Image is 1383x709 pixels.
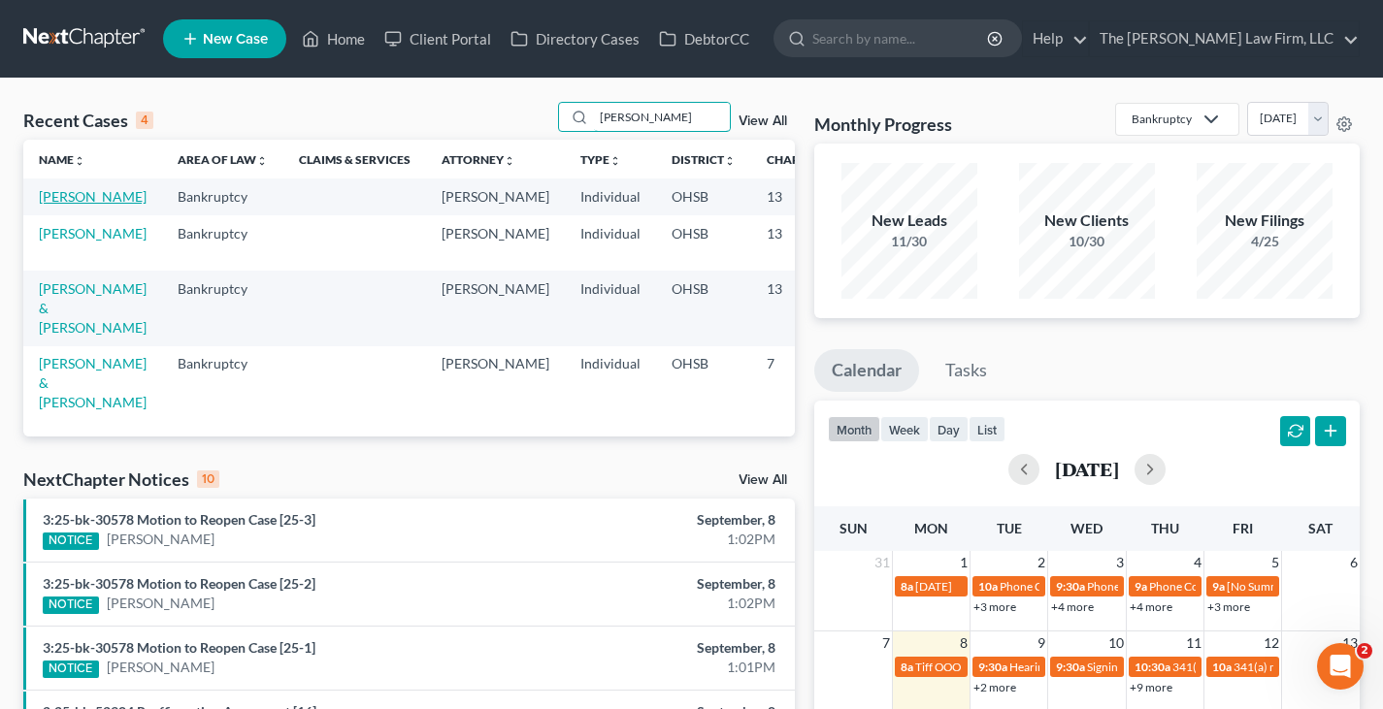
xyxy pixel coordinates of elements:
a: 3:25-bk-30578 Motion to Reopen Case [25-2] [43,575,315,592]
a: +4 more [1051,599,1094,614]
span: New Case [203,32,268,47]
div: 1:01PM [544,658,775,677]
span: 2 [1357,643,1372,659]
div: 4/25 [1197,232,1333,251]
span: 9:30a [1056,660,1085,674]
td: 13 [751,215,848,271]
span: 10 [1106,631,1126,655]
td: Individual [565,271,656,345]
a: [PERSON_NAME] [39,225,147,242]
span: 10a [1212,660,1232,674]
td: Bankruptcy [162,346,283,421]
span: Phone Consultation - [PERSON_NAME] [1000,579,1200,594]
div: New Leads [841,209,977,232]
a: Home [292,21,375,56]
a: +3 more [1207,599,1250,614]
td: [PERSON_NAME] [426,178,565,214]
div: 4 [136,112,153,129]
div: 10 [197,470,219,488]
td: OHSB [656,271,751,345]
span: 13 [1340,631,1360,655]
a: [PERSON_NAME] & [PERSON_NAME] [39,355,147,410]
a: Chapterunfold_more [767,152,833,167]
input: Search by name... [594,103,730,131]
div: Recent Cases [23,109,153,132]
a: Client Portal [375,21,501,56]
i: unfold_more [504,155,515,167]
td: Bankruptcy [162,178,283,214]
a: The [PERSON_NAME] Law Firm, LLC [1090,21,1359,56]
button: month [828,416,880,442]
span: Sun [840,520,868,536]
i: unfold_more [609,155,621,167]
span: Thu [1151,520,1179,536]
span: 7 [880,631,892,655]
a: View All [739,114,787,128]
h2: [DATE] [1055,459,1119,479]
a: Directory Cases [501,21,649,56]
a: +3 more [973,599,1016,614]
a: [PERSON_NAME] & [PERSON_NAME] [39,280,147,336]
span: 4 [1192,551,1203,574]
span: Mon [914,520,948,536]
td: OHSB [656,215,751,271]
div: New Clients [1019,209,1155,232]
div: September, 8 [544,638,775,658]
span: Hearing for [PERSON_NAME] & [PERSON_NAME] [1009,660,1264,674]
span: 11 [1184,631,1203,655]
a: Typeunfold_more [580,152,621,167]
span: 10a [978,579,998,594]
h3: Monthly Progress [814,113,952,136]
td: OHSB [656,346,751,421]
a: [PERSON_NAME] [107,658,214,677]
span: 3 [1114,551,1126,574]
a: Calendar [814,349,919,392]
a: 3:25-bk-30578 Motion to Reopen Case [25-1] [43,639,315,656]
iframe: Intercom live chat [1317,643,1364,690]
span: 1 [958,551,970,574]
span: 9a [1135,579,1147,594]
span: 8a [901,660,913,674]
span: 341(a) meeting for [PERSON_NAME] [1172,660,1360,674]
span: Signing Appointment - [PERSON_NAME] - Chapter 7 [1087,660,1351,674]
td: Individual [565,346,656,421]
td: 7 [751,346,848,421]
i: unfold_more [724,155,736,167]
span: Tiff OOO [915,660,961,674]
a: Attorneyunfold_more [442,152,515,167]
a: +9 more [1130,680,1172,694]
a: Area of Lawunfold_more [178,152,268,167]
div: 1:02PM [544,530,775,549]
span: [No Summary] [1227,579,1301,594]
a: Nameunfold_more [39,152,85,167]
td: [PERSON_NAME] [426,271,565,345]
span: [DATE] [915,579,952,594]
span: 8a [901,579,913,594]
div: 1:02PM [544,594,775,613]
span: 31 [873,551,892,574]
span: 9:30a [1056,579,1085,594]
span: Phone Consultation - [PERSON_NAME] [1087,579,1287,594]
span: 8 [958,631,970,655]
button: list [969,416,1005,442]
span: Sat [1308,520,1333,536]
td: [PERSON_NAME] [426,215,565,271]
a: [PERSON_NAME] [39,188,147,205]
button: week [880,416,929,442]
a: Tasks [928,349,1004,392]
td: [PERSON_NAME] [426,346,565,421]
a: DebtorCC [649,21,759,56]
div: New Filings [1197,209,1333,232]
td: OHSB [656,178,751,214]
td: Individual [565,215,656,271]
span: Wed [1070,520,1103,536]
span: 6 [1348,551,1360,574]
span: 10:30a [1135,660,1170,674]
div: September, 8 [544,574,775,594]
td: 13 [751,271,848,345]
span: 9 [1036,631,1047,655]
button: day [929,416,969,442]
span: 2 [1036,551,1047,574]
div: NOTICE [43,532,99,550]
div: Bankruptcy [1132,111,1192,127]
